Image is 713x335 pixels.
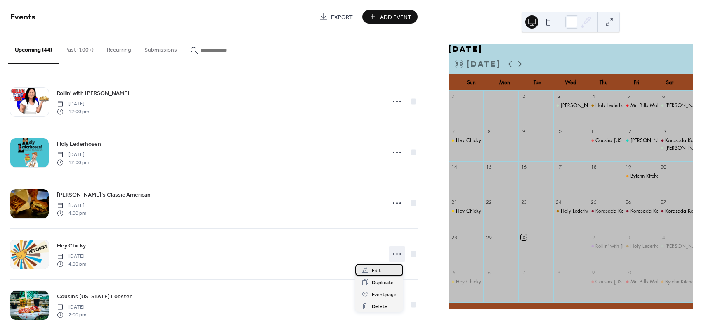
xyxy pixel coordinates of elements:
span: Event page [372,290,397,299]
div: 9 [521,128,527,135]
div: 30 [521,234,527,240]
div: Mr. Bills Mobile Woodfired Pizza Kitchen [623,102,658,109]
span: Holy Lederhosen [57,140,101,149]
div: Holy Lederhosen [595,102,631,109]
div: Thu [587,74,620,91]
div: 3 [556,93,562,100]
div: Tommy's Classic American [658,145,693,152]
div: 13 [660,128,666,135]
span: Delete [372,302,387,311]
div: Cousins Maine Lobster [588,278,623,285]
div: 6 [660,93,666,100]
div: 26 [626,199,632,205]
div: [PERSON_NAME]'s Classic American [561,102,642,109]
div: Cousins [US_STATE] Lobster [595,137,656,144]
div: 8 [486,128,492,135]
span: [DATE] [57,100,89,108]
div: 10 [556,128,562,135]
span: 2:00 pm [57,311,86,318]
span: Add Event [380,13,411,21]
div: Sun [455,74,488,91]
span: Duplicate [372,278,394,287]
div: Sat [653,74,686,91]
span: Events [10,9,35,25]
div: 12 [626,128,632,135]
div: 8 [556,269,562,276]
div: 29 [486,234,492,240]
div: Holy Lederhosen [553,208,588,215]
span: Hey Chicky [57,242,86,250]
button: Submissions [138,33,184,63]
button: Recurring [100,33,138,63]
div: 4 [590,93,597,100]
span: [PERSON_NAME]'s Classic American [57,191,151,200]
div: Tue [521,74,554,91]
div: Korasada Korean BBQ & Taqueria [623,208,658,215]
span: [DATE] [57,304,86,311]
a: Hey Chicky [57,241,86,250]
div: 14 [451,164,457,170]
div: 23 [521,199,527,205]
div: Hey Chicky [449,137,484,144]
div: 10 [626,269,632,276]
div: 21 [451,199,457,205]
a: Export [313,10,359,24]
div: Rollin' with [PERSON_NAME] [595,243,660,250]
div: Korasada Korean BBQ & Taqueria [588,208,623,215]
span: Edit [372,266,381,275]
span: Cousins [US_STATE] Lobster [57,292,132,301]
div: Tommy's Classic American [658,102,693,109]
span: 4:00 pm [57,260,86,268]
div: Mr. Bills Mobile Woodfired Pizza Kitchen [623,278,658,285]
span: 4:00 pm [57,209,86,217]
div: Bytchn Kitchen [630,173,661,180]
div: Korasada Korean BBQ & Taqueria [595,208,670,215]
div: 3 [626,234,632,240]
button: Upcoming (44) [8,33,59,64]
span: Export [331,13,353,21]
a: Rollin' with [PERSON_NAME] [57,88,130,98]
div: 28 [451,234,457,240]
span: [DATE] [57,253,86,260]
div: 5 [626,93,632,100]
div: Mon [488,74,521,91]
div: 31 [451,93,457,100]
div: 25 [590,199,597,205]
div: Korasada Korean BBQ & Taqueria [658,137,693,144]
div: 15 [486,164,492,170]
div: 20 [660,164,666,170]
div: [DATE] [449,44,693,54]
div: 7 [451,128,457,135]
div: Holy Lederhosen [630,243,666,250]
div: Holy Lederhosen [561,208,597,215]
div: Holy Lederhosen [623,243,658,250]
div: Hey Chicky [456,278,481,285]
span: 12:00 pm [57,159,89,166]
div: Wed [554,74,587,91]
div: Cousins Maine Lobster [588,137,623,144]
div: Chuy's Tacos [623,137,658,144]
div: Hey Chicky [456,208,481,215]
button: Add Event [362,10,418,24]
div: Hey Chicky [449,278,484,285]
span: [DATE] [57,202,86,209]
div: Fri [620,74,653,91]
a: [PERSON_NAME]'s Classic American [57,190,151,200]
div: 4 [660,234,666,240]
a: Holy Lederhosen [57,139,101,149]
div: Bytchn Kitchen [658,278,693,285]
div: 24 [556,199,562,205]
div: [PERSON_NAME]'s Tacos [630,137,687,144]
div: 1 [486,93,492,100]
div: Bytchn Kitchen [665,278,696,285]
div: 27 [660,199,666,205]
div: Tommy's Classic American [658,243,693,250]
div: 19 [626,164,632,170]
div: Hey Chicky [449,208,484,215]
div: 6 [486,269,492,276]
span: 12:00 pm [57,108,89,115]
div: 17 [556,164,562,170]
div: 9 [590,269,597,276]
button: Past (100+) [59,33,100,63]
